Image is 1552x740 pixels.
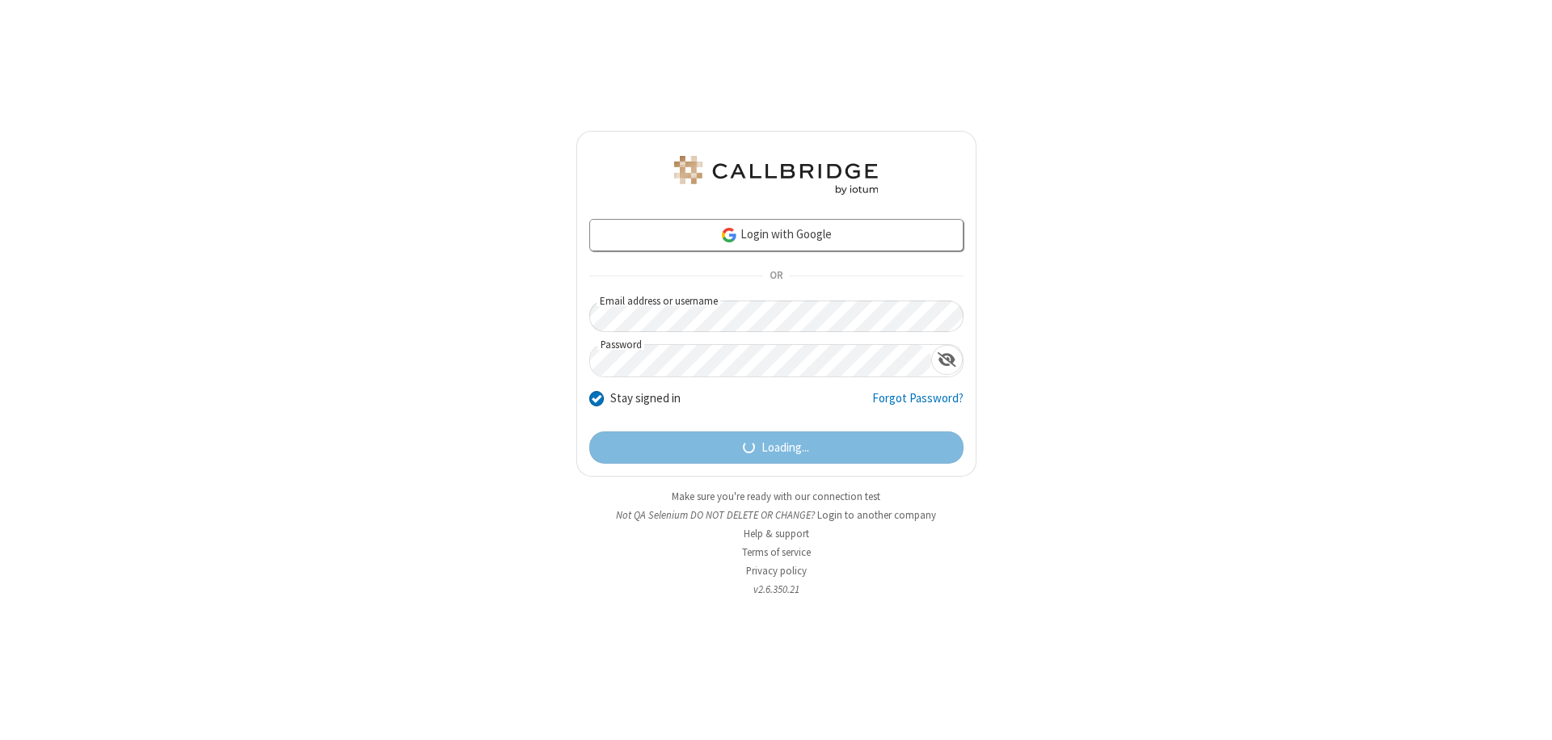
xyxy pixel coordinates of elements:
img: google-icon.png [720,226,738,244]
a: Terms of service [742,545,811,559]
div: Show password [931,345,963,375]
img: QA Selenium DO NOT DELETE OR CHANGE [671,156,881,195]
input: Email address or username [589,301,964,332]
input: Password [590,345,931,376]
button: Loading... [589,431,964,464]
button: Login to another company [817,507,936,523]
span: Loading... [761,439,809,457]
a: Forgot Password? [872,389,964,420]
a: Privacy policy [746,564,807,578]
a: Make sure you're ready with our connection test [672,490,880,503]
iframe: Chat [1512,698,1540,729]
li: Not QA Selenium DO NOT DELETE OR CHANGE? [576,507,976,523]
label: Stay signed in [610,389,681,408]
a: Login with Google [589,219,964,251]
li: v2.6.350.21 [576,582,976,597]
span: OR [763,265,789,288]
a: Help & support [744,527,809,540]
